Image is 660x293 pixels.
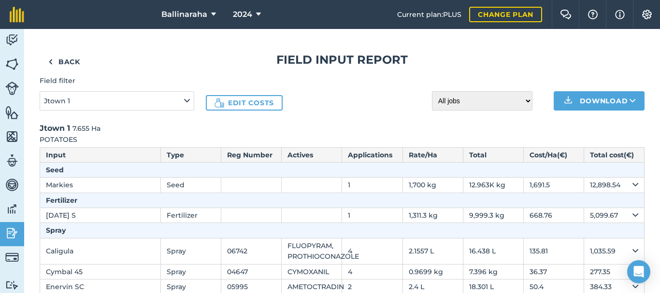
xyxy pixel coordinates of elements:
td: 0.9699 kg [402,264,463,279]
img: Download icon [562,95,574,107]
img: Icon showing a money bag [215,98,224,108]
td: 135.81 [523,238,584,264]
img: svg+xml;base64,PHN2ZyB4bWxucz0iaHR0cDovL3d3dy53My5vcmcvMjAwMC9zdmciIHdpZHRoPSI1NiIgaGVpZ2h0PSI2MC... [5,57,19,71]
tr: MarkiesSeed11,700 kg12.963K kg1,691.512,898.54 [40,178,645,193]
button: Jtown 1 [40,91,194,111]
span: Current plan : PLUS [397,9,461,20]
td: 36.37 [523,264,584,279]
td: 12,898.54 [584,178,644,193]
td: 2.1557 L [402,238,463,264]
td: Caligula [40,238,161,264]
td: Fertilizer [161,208,221,223]
img: svg+xml;base64,PD94bWwgdmVyc2lvbj0iMS4wIiBlbmNvZGluZz0idXRmLTgiPz4KPCEtLSBHZW5lcmF0b3I6IEFkb2JlIE... [5,33,19,47]
span: Ballinaraha [161,9,207,20]
img: fieldmargin Logo [10,7,24,22]
td: Spray [161,238,221,264]
td: 1,035.59 [584,238,644,264]
td: Markies [40,178,161,193]
td: [DATE] S [40,208,161,223]
div: Open Intercom Messenger [627,260,650,283]
span: 2024 [233,9,252,20]
span: Jtown 1 [44,96,72,106]
h3: Jtown 1 [40,122,645,135]
img: svg+xml;base64,PHN2ZyB4bWxucz0iaHR0cDovL3d3dy53My5vcmcvMjAwMC9zdmciIHdpZHRoPSI1NiIgaGVpZ2h0PSI2MC... [5,105,19,120]
th: Actives [282,147,342,162]
td: 06742 [221,238,282,264]
td: Spray [161,264,221,279]
td: 1,700 kg [402,178,463,193]
th: Applications [342,147,402,162]
tr: Cymbal 45Spray04647CYMOXANIL40.9699 kg7.396 kg36.37277.35 [40,264,645,279]
img: A cog icon [641,10,653,19]
img: A question mark icon [587,10,599,19]
td: 04647 [221,264,282,279]
p: POTATOES [40,134,645,145]
td: Cymbal 45 [40,264,161,279]
img: svg+xml;base64,PD94bWwgdmVyc2lvbj0iMS4wIiBlbmNvZGluZz0idXRmLTgiPz4KPCEtLSBHZW5lcmF0b3I6IEFkb2JlIE... [5,226,19,240]
th: Total cost ( € ) [584,147,644,162]
td: FLUOPYRAM, PROTHIOCONAZOLE [282,238,342,264]
img: svg+xml;base64,PD94bWwgdmVyc2lvbj0iMS4wIiBlbmNvZGluZz0idXRmLTgiPz4KPCEtLSBHZW5lcmF0b3I6IEFkb2JlIE... [5,251,19,264]
img: Two speech bubbles overlapping with the left bubble in the forefront [560,10,572,19]
img: svg+xml;base64,PHN2ZyB4bWxucz0iaHR0cDovL3d3dy53My5vcmcvMjAwMC9zdmciIHdpZHRoPSIxNyIgaGVpZ2h0PSIxNy... [615,9,625,20]
td: 4 [342,238,402,264]
tr: CaligulaSpray06742FLUOPYRAM, PROTHIOCONAZOLE42.1557 L16.438 L135.811,035.59 [40,238,645,264]
th: Rate/ Ha [402,147,463,162]
td: 9,999.3 kg [463,208,523,223]
td: 4 [342,264,402,279]
th: Reg Number [221,147,282,162]
img: svg+xml;base64,PD94bWwgdmVyc2lvbj0iMS4wIiBlbmNvZGluZz0idXRmLTgiPz4KPCEtLSBHZW5lcmF0b3I6IEFkb2JlIE... [5,82,19,95]
th: Type [161,147,221,162]
td: 277.35 [584,264,644,279]
th: Input [40,147,161,162]
td: 668.76 [523,208,584,223]
td: 1,691.5 [523,178,584,193]
h4: Field filter [40,75,194,86]
th: Seed [40,162,645,177]
img: svg+xml;base64,PD94bWwgdmVyc2lvbj0iMS4wIiBlbmNvZGluZz0idXRmLTgiPz4KPCEtLSBHZW5lcmF0b3I6IEFkb2JlIE... [5,280,19,290]
th: Cost / Ha ( € ) [523,147,584,162]
td: 1 [342,208,402,223]
th: Spray [40,223,645,238]
img: svg+xml;base64,PD94bWwgdmVyc2lvbj0iMS4wIiBlbmNvZGluZz0idXRmLTgiPz4KPCEtLSBHZW5lcmF0b3I6IEFkb2JlIE... [5,153,19,168]
td: CYMOXANIL [282,264,342,279]
a: Change plan [469,7,542,22]
th: Total [463,147,523,162]
img: svg+xml;base64,PD94bWwgdmVyc2lvbj0iMS4wIiBlbmNvZGluZz0idXRmLTgiPz4KPCEtLSBHZW5lcmF0b3I6IEFkb2JlIE... [5,178,19,192]
td: 16.438 L [463,238,523,264]
button: Download [554,91,645,111]
td: 12.963K kg [463,178,523,193]
span: 7.655 Ha [72,124,100,133]
img: svg+xml;base64,PHN2ZyB4bWxucz0iaHR0cDovL3d3dy53My5vcmcvMjAwMC9zdmciIHdpZHRoPSI1NiIgaGVpZ2h0PSI2MC... [5,129,19,144]
td: Seed [161,178,221,193]
td: 1 [342,178,402,193]
th: Fertilizer [40,193,645,208]
img: svg+xml;base64,PD94bWwgdmVyc2lvbj0iMS4wIiBlbmNvZGluZz0idXRmLTgiPz4KPCEtLSBHZW5lcmF0b3I6IEFkb2JlIE... [5,202,19,216]
h1: Field Input Report [40,52,645,68]
td: 5,099.67 [584,208,644,223]
a: Back [40,52,89,71]
td: 1,311.3 kg [402,208,463,223]
tr: [DATE] SFertilizer11,311.3 kg9,999.3 kg668.765,099.67 [40,208,645,223]
a: Edit costs [206,95,283,111]
td: 7.396 kg [463,264,523,279]
img: svg+xml;base64,PHN2ZyB4bWxucz0iaHR0cDovL3d3dy53My5vcmcvMjAwMC9zdmciIHdpZHRoPSI5IiBoZWlnaHQ9IjI0Ii... [48,56,53,68]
